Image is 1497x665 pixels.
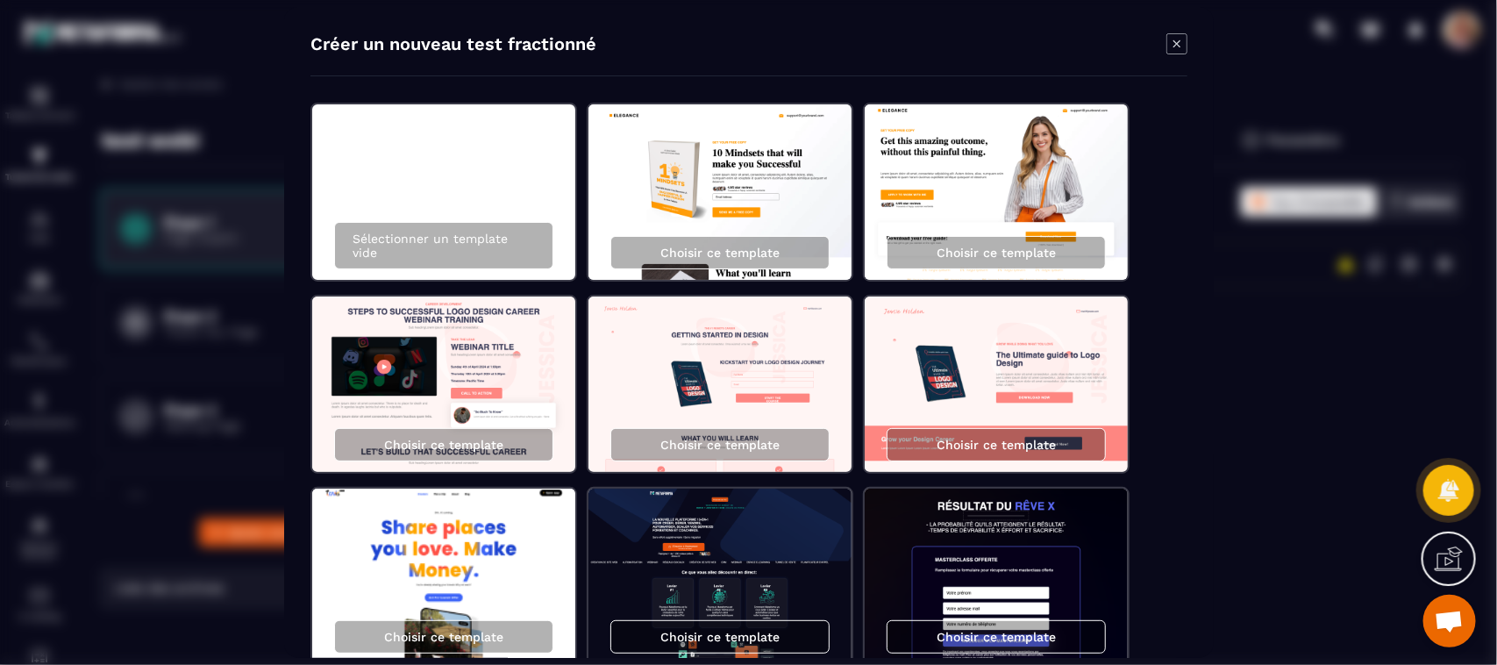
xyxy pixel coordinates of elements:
img: image [312,297,575,472]
img: image [865,297,1128,472]
p: Choisir ce template [937,246,1056,260]
p: Choisir ce template [660,438,780,452]
p: Choisir ce template [937,630,1056,644]
a: Ouvrir le chat [1423,595,1476,647]
p: Sélectionner un template vide [353,232,535,260]
img: image [588,104,852,280]
h4: Créer un nouveau test fractionné [310,33,596,58]
img: image [588,489,852,664]
img: image [865,104,1128,280]
img: image [588,297,852,472]
p: Choisir ce template [384,630,503,644]
p: Choisir ce template [660,246,780,260]
p: Choisir ce template [384,438,503,452]
img: image [312,489,575,664]
p: Choisir ce template [937,438,1056,452]
p: Choisir ce template [660,630,780,644]
img: image [865,489,1128,664]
